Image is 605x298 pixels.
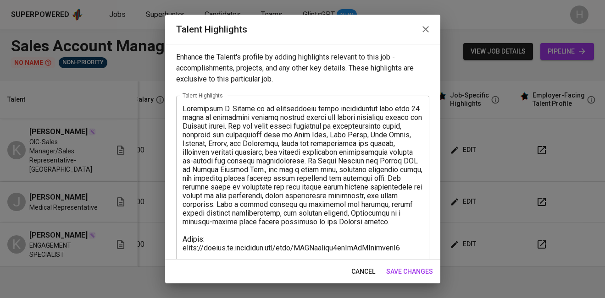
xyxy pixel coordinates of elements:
[176,22,429,37] h2: Talent Highlights
[383,263,437,280] button: save changes
[348,263,379,280] button: cancel
[386,266,433,277] span: save changes
[176,52,429,85] p: Enhance the Talent's profile by adding highlights relevant to this job - accomplishments, project...
[183,104,423,261] textarea: Loremipsum D. Sitame co ad elitseddoeiu tempo incididuntut labo etdo 24 magna al enimadmini venia...
[351,266,375,277] span: cancel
